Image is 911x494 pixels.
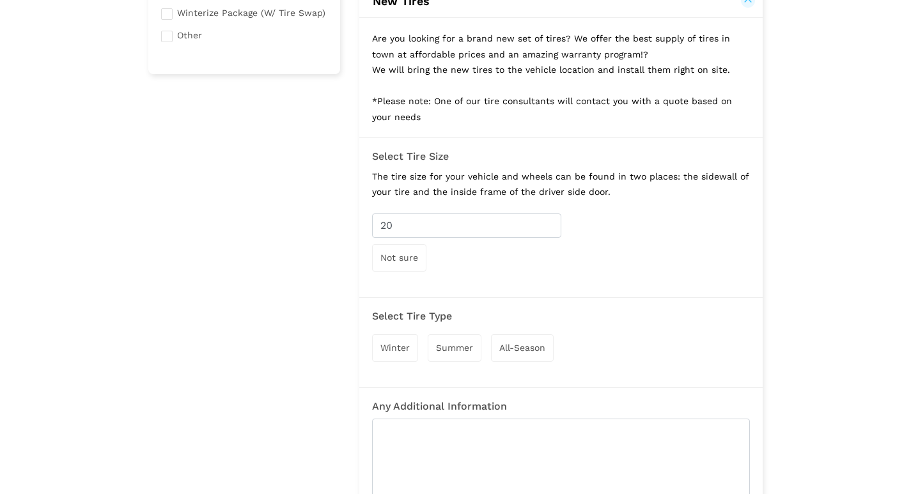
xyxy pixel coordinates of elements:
[372,151,750,162] h3: Select Tire Size
[499,343,545,353] span: All-Season
[436,343,473,353] span: Summer
[359,18,763,137] p: Are you looking for a brand new set of tires? We offer the best supply of tires in town at afford...
[380,343,410,353] span: Winter
[380,252,418,263] span: Not sure
[372,169,750,200] p: The tire size for your vehicle and wheels can be found in two places: the sidewall of your tire a...
[372,213,561,238] input: Enter Tire Size
[372,311,750,322] h3: Select Tire Type
[372,401,750,412] h3: Any Additional Information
